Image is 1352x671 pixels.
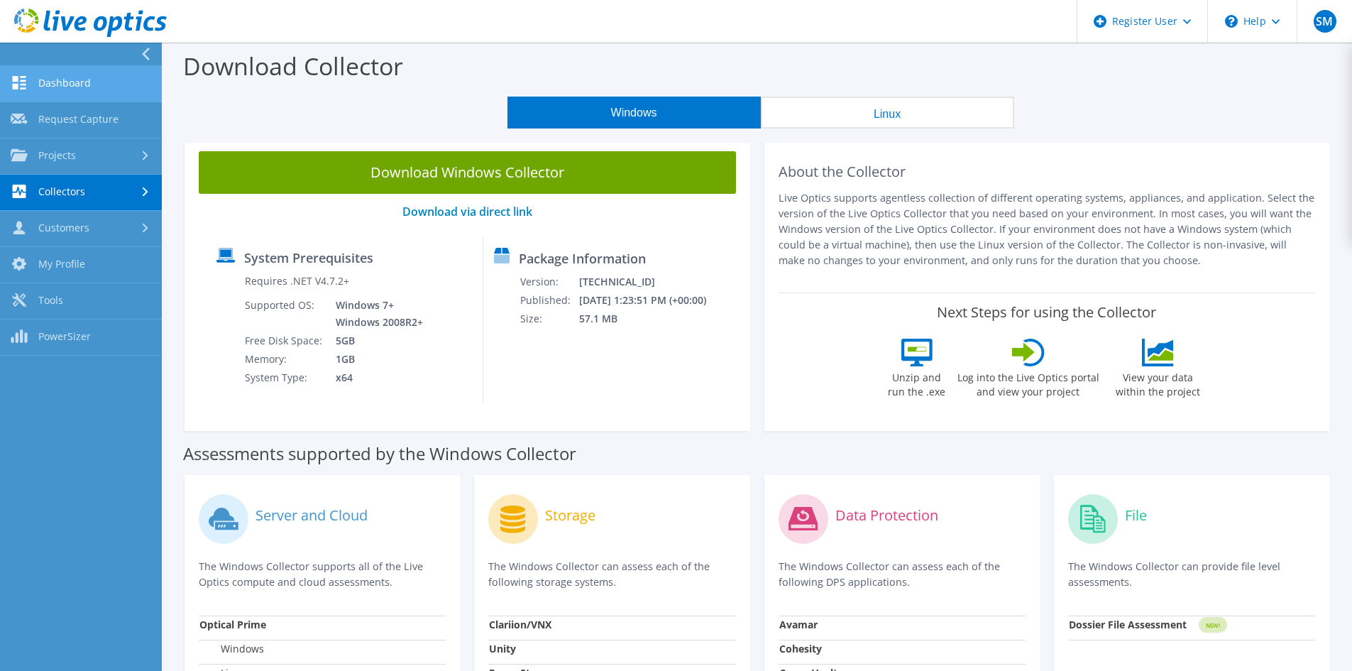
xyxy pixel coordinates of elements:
label: Server and Cloud [255,508,368,523]
button: Windows [507,97,761,129]
td: System Type: [244,369,325,387]
td: [TECHNICAL_ID] [578,273,725,291]
strong: Clariion/VNX [489,618,551,631]
td: Size: [520,310,578,328]
td: 5GB [325,332,426,350]
a: Download via direct link [402,204,532,219]
td: Free Disk Space: [244,332,325,350]
td: Memory: [244,350,325,369]
label: Storage [545,508,595,523]
label: Package Information [519,251,646,266]
tspan: NEW! [1205,621,1219,629]
td: Published: [520,291,578,310]
td: 1GB [325,350,426,369]
p: The Windows Collector can assess each of the following storage systems. [488,559,735,590]
label: Assessments supported by the Windows Collector [183,447,576,461]
label: Windows [199,642,264,656]
span: SM [1314,10,1336,33]
label: Requires .NET V4.7.2+ [245,274,349,288]
strong: Cohesity [779,642,822,655]
button: Linux [761,97,1014,129]
label: Download Collector [183,50,403,82]
strong: Unity [489,642,516,655]
h2: About the Collector [779,163,1316,180]
strong: Optical Prime [199,618,266,631]
strong: Dossier File Assessment [1069,618,1187,631]
td: Supported OS: [244,296,325,332]
label: Next Steps for using the Collector [937,304,1156,321]
td: [DATE] 1:23:51 PM (+00:00) [578,291,725,310]
label: Unzip and run the .exe [884,366,950,399]
td: 57.1 MB [578,310,725,328]
p: The Windows Collector can provide file level assessments. [1068,559,1315,590]
label: Log into the Live Optics portal and view your project [957,366,1100,399]
strong: Avamar [779,618,818,631]
p: The Windows Collector can assess each of the following DPS applications. [779,559,1026,590]
p: Live Optics supports agentless collection of different operating systems, appliances, and applica... [779,190,1316,268]
p: The Windows Collector supports all of the Live Optics compute and cloud assessments. [199,559,446,590]
label: System Prerequisites [244,251,373,265]
label: View your data within the project [1107,366,1209,399]
label: File [1125,508,1147,523]
a: Download Windows Collector [199,151,736,194]
label: Data Protection [835,508,938,523]
td: Version: [520,273,578,291]
td: x64 [325,369,426,387]
svg: \n [1225,15,1238,28]
td: Windows 7+ Windows 2008R2+ [325,296,426,332]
